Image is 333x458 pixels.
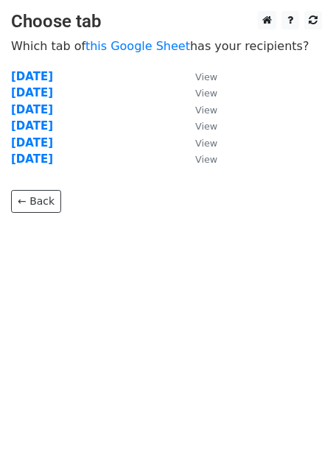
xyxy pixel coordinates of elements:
[195,154,217,165] small: View
[11,136,53,149] a: [DATE]
[180,152,217,166] a: View
[11,103,53,116] a: [DATE]
[180,103,217,116] a: View
[11,119,53,133] a: [DATE]
[180,136,217,149] a: View
[11,190,61,213] a: ← Back
[180,119,217,133] a: View
[195,71,217,82] small: View
[11,86,53,99] a: [DATE]
[11,38,322,54] p: Which tab of has your recipients?
[195,121,217,132] small: View
[195,88,217,99] small: View
[11,152,53,166] a: [DATE]
[11,70,53,83] a: [DATE]
[85,39,190,53] a: this Google Sheet
[195,105,217,116] small: View
[195,138,217,149] small: View
[180,86,217,99] a: View
[180,70,217,83] a: View
[11,11,322,32] h3: Choose tab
